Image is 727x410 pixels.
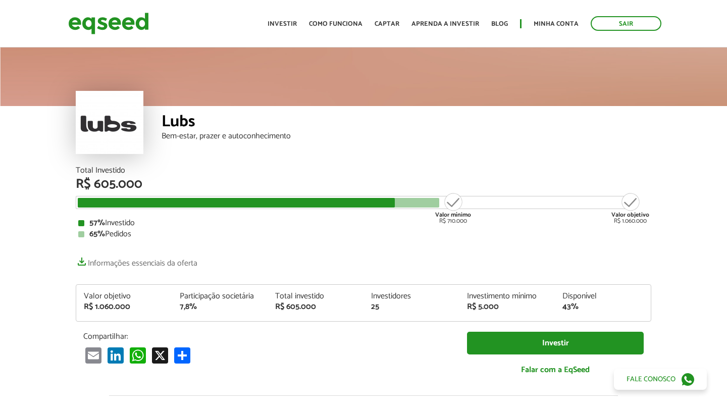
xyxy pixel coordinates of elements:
[172,346,192,363] a: Compartilhar
[411,21,479,27] a: Aprenda a investir
[68,10,149,37] img: EqSeed
[84,303,165,311] div: R$ 1.060.000
[180,303,261,311] div: 7,8%
[371,292,452,300] div: Investidores
[268,21,297,27] a: Investir
[309,21,362,27] a: Como funciona
[371,303,452,311] div: 25
[434,192,472,224] div: R$ 710.000
[78,219,649,227] div: Investido
[76,167,651,175] div: Total Investido
[611,210,649,220] strong: Valor objetivo
[83,346,103,363] a: Email
[162,114,651,132] div: Lubs
[435,210,471,220] strong: Valor mínimo
[162,132,651,140] div: Bem-estar, prazer e autoconhecimento
[275,292,356,300] div: Total investido
[467,360,644,380] a: Falar com a EqSeed
[467,303,548,311] div: R$ 5.000
[76,253,197,268] a: Informações essenciais da oferta
[78,230,649,238] div: Pedidos
[562,292,643,300] div: Disponível
[106,346,126,363] a: LinkedIn
[467,292,548,300] div: Investimento mínimo
[150,346,170,363] a: X
[128,346,148,363] a: WhatsApp
[275,303,356,311] div: R$ 605.000
[614,369,707,390] a: Fale conosco
[467,332,644,354] a: Investir
[89,227,105,241] strong: 65%
[562,303,643,311] div: 43%
[84,292,165,300] div: Valor objetivo
[534,21,579,27] a: Minha conta
[83,332,452,341] p: Compartilhar:
[591,16,661,31] a: Sair
[89,216,105,230] strong: 57%
[180,292,261,300] div: Participação societária
[76,178,651,191] div: R$ 605.000
[491,21,508,27] a: Blog
[611,192,649,224] div: R$ 1.060.000
[375,21,399,27] a: Captar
